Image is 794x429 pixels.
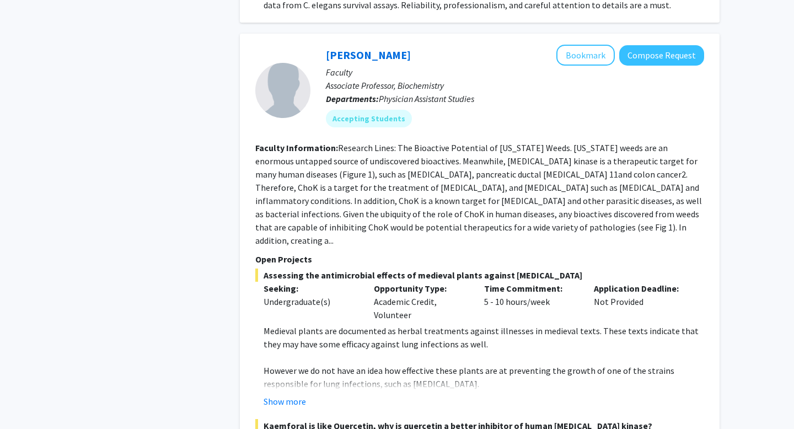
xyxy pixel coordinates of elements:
[264,282,357,295] p: Seeking:
[586,282,696,321] div: Not Provided
[264,295,357,308] div: Undergraduate(s)
[374,282,468,295] p: Opportunity Type:
[556,45,615,66] button: Add Tahl Zimmerman to Bookmarks
[326,93,379,104] b: Departments:
[484,282,578,295] p: Time Commitment:
[326,66,704,79] p: Faculty
[326,110,412,127] mat-chip: Accepting Students
[326,79,704,92] p: Associate Professor, Biochemistry
[255,253,704,266] p: Open Projects
[619,45,704,66] button: Compose Request to Tahl Zimmerman
[264,324,704,351] p: Medieval plants are documented as herbal treatments against illnesses in medieval texts. These te...
[379,93,474,104] span: Physician Assistant Studies
[326,48,411,62] a: [PERSON_NAME]
[264,395,306,408] button: Show more
[264,364,704,390] p: However we do not have an idea how effective these plants are at preventing the growth of one of ...
[594,282,688,295] p: Application Deadline:
[255,142,338,153] b: Faculty Information:
[366,282,476,321] div: Academic Credit, Volunteer
[476,282,586,321] div: 5 - 10 hours/week
[255,142,702,246] fg-read-more: Research Lines: The Bioactive Potential of [US_STATE] Weeds. [US_STATE] weeds are an enormous unt...
[255,269,704,282] span: Assessing the antimicrobial effects of medieval plants against [MEDICAL_DATA]
[8,379,47,421] iframe: Chat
